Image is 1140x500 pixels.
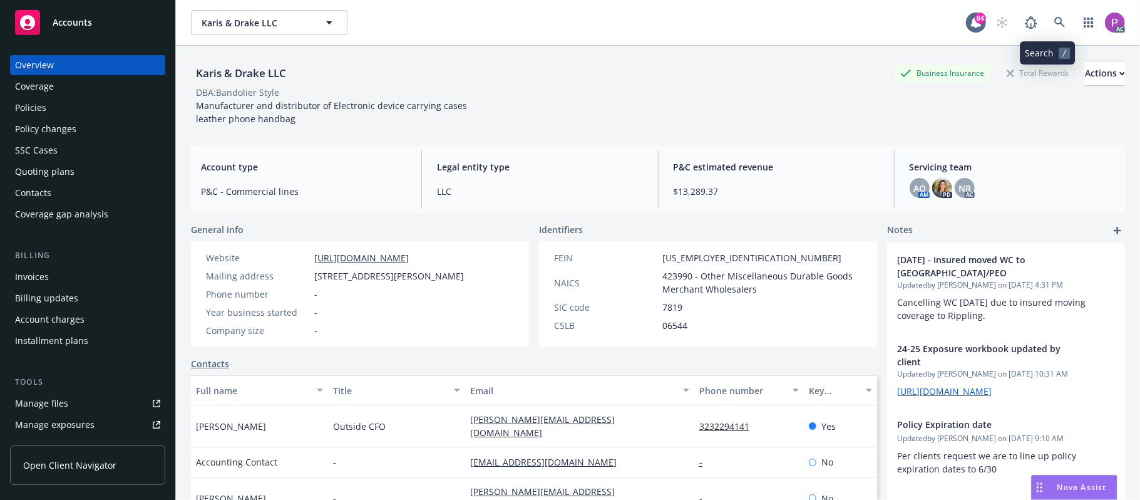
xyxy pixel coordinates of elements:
div: Karis & Drake LLC [191,65,291,81]
button: Karis & Drake LLC [191,10,347,35]
a: Installment plans [10,331,165,351]
div: Full name [196,384,309,397]
span: Cancelling WC [DATE] due to insured moving coverage to Rippling. [897,296,1088,321]
div: Quoting plans [15,162,74,182]
a: Start snowing [990,10,1015,35]
div: Policy changes [15,119,76,139]
span: [US_EMPLOYER_IDENTIFICATION_NUMBER] [662,251,841,264]
span: Outside CFO [333,420,386,433]
span: AO [913,182,926,195]
span: Open Client Navigator [23,459,116,472]
span: Yes [821,420,836,433]
div: SSC Cases [15,140,58,160]
a: Accounts [10,5,165,40]
span: No [821,456,833,469]
span: Nova Assist [1057,482,1107,492]
a: Switch app [1076,10,1101,35]
div: Policy Expiration dateUpdatedby [PERSON_NAME] on [DATE] 9:10 AMPer clients request we are to line... [887,408,1125,486]
a: Policies [10,98,165,118]
span: LLC [437,185,642,198]
div: Contacts [15,183,51,203]
button: Actions [1085,61,1125,86]
button: Full name [191,375,328,405]
a: Report a Bug [1019,10,1044,35]
span: Karis & Drake LLC [202,16,310,29]
div: Year business started [206,306,309,319]
span: $13,289.37 [674,185,879,198]
button: Email [465,375,694,405]
a: Coverage [10,76,165,96]
span: 06544 [662,319,687,332]
a: Manage exposures [10,415,165,435]
span: Manufacturer and distributor of Electronic device carrying cases leather phone handbag [196,100,467,125]
span: Policy Expiration date [897,418,1082,431]
div: FEIN [554,251,657,264]
div: Mailing address [206,269,309,283]
div: Billing [10,249,165,262]
div: Policies [15,98,46,118]
span: NR [958,182,971,195]
a: add [1110,223,1125,238]
div: NAICS [554,276,657,289]
span: P&C estimated revenue [674,160,879,174]
span: Updated by [PERSON_NAME] on [DATE] 9:10 AM [897,433,1115,444]
a: Search [1047,10,1072,35]
span: Identifiers [539,223,583,236]
span: - [314,306,317,319]
a: Invoices [10,267,165,287]
span: - [333,456,336,469]
button: Phone number [694,375,804,405]
div: 24-25 Exposure workbook updated by clientUpdatedby [PERSON_NAME] on [DATE] 10:31 AM[URL][DOMAIN_N... [887,332,1125,408]
a: Contacts [10,183,165,203]
a: Contacts [191,357,229,370]
div: Business Insurance [894,65,990,81]
div: Invoices [15,267,49,287]
div: SIC code [554,301,657,314]
span: - [314,288,317,301]
span: [PERSON_NAME] [196,420,266,433]
span: - [314,324,317,337]
a: Coverage gap analysis [10,204,165,224]
a: Policy changes [10,119,165,139]
div: Drag to move [1032,476,1047,499]
a: [PERSON_NAME][EMAIL_ADDRESS][DOMAIN_NAME] [470,414,615,439]
a: - [699,456,712,468]
div: Title [333,384,446,397]
div: Phone number [206,288,309,301]
span: 423990 - Other Miscellaneous Durable Goods Merchant Wholesalers [662,269,862,296]
span: P&C - Commercial lines [201,185,406,198]
span: Updated by [PERSON_NAME] on [DATE] 4:31 PM [897,279,1115,291]
span: Accounts [53,18,92,28]
div: Installment plans [15,331,88,351]
div: Coverage [15,76,54,96]
span: 24-25 Exposure workbook updated by client [897,342,1082,368]
span: Updated by [PERSON_NAME] on [DATE] 10:31 AM [897,368,1115,380]
span: Legal entity type [437,160,642,174]
img: photo [932,178,952,198]
div: Overview [15,55,54,75]
div: DBA: Bandolier Style [196,86,279,99]
a: [URL][DOMAIN_NAME] [314,252,409,264]
div: Coverage gap analysis [15,204,108,224]
span: Servicing team [910,160,1115,174]
div: 84 [975,13,986,24]
span: 7819 [662,301,682,314]
a: Overview [10,55,165,75]
span: Account type [201,160,406,174]
div: Manage files [15,393,68,414]
span: Accounting Contact [196,456,277,469]
div: Key contact [809,384,858,397]
button: Nova Assist [1031,475,1117,500]
div: Phone number [699,384,785,397]
span: [STREET_ADDRESS][PERSON_NAME] [314,269,464,283]
a: [EMAIL_ADDRESS][DOMAIN_NAME] [470,456,627,468]
div: Website [206,251,309,264]
div: Manage exposures [15,415,95,435]
a: [URL][DOMAIN_NAME] [897,385,992,397]
button: Title [328,375,465,405]
div: Account charges [15,310,85,330]
div: Email [470,384,675,397]
div: [DATE] - Insured moved WC to [GEOGRAPHIC_DATA]/PEOUpdatedby [PERSON_NAME] on [DATE] 4:31 PMCancel... [887,243,1125,332]
span: [DATE] - Insured moved WC to [GEOGRAPHIC_DATA]/PEO [897,253,1082,279]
